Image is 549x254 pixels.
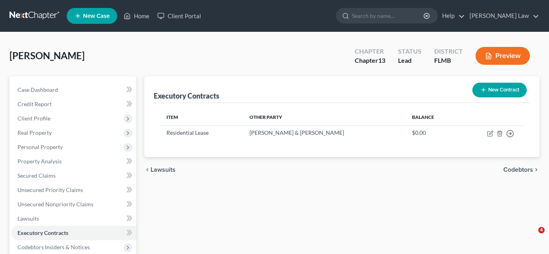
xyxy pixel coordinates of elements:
[83,13,110,19] span: New Case
[11,83,136,97] a: Case Dashboard
[17,158,62,165] span: Property Analysis
[472,83,527,97] button: New Contract
[434,47,463,56] div: District
[11,183,136,197] a: Unsecured Priority Claims
[503,167,539,173] button: Codebtors chevron_right
[503,167,533,173] span: Codebtors
[17,215,39,222] span: Lawsuits
[243,125,406,141] td: [PERSON_NAME] & [PERSON_NAME]
[11,211,136,226] a: Lawsuits
[378,56,385,64] span: 13
[398,56,421,65] div: Lead
[434,56,463,65] div: FLMB
[438,9,465,23] a: Help
[154,91,219,101] div: Executory Contracts
[17,143,63,150] span: Personal Property
[11,97,136,111] a: Credit Report
[17,115,50,122] span: Client Profile
[17,86,58,93] span: Case Dashboard
[17,201,93,207] span: Unsecured Nonpriority Claims
[406,109,458,125] th: Balance
[352,8,425,23] input: Search by name...
[17,229,68,236] span: Executory Contracts
[151,167,176,173] span: Lawsuits
[11,169,136,183] a: Secured Claims
[17,186,83,193] span: Unsecured Priority Claims
[538,227,545,233] span: 4
[153,9,205,23] a: Client Portal
[406,125,458,141] td: $0.00
[476,47,530,65] button: Preview
[398,47,421,56] div: Status
[466,9,539,23] a: [PERSON_NAME] Law
[522,227,541,246] iframe: Intercom live chat
[17,172,56,179] span: Secured Claims
[533,167,539,173] i: chevron_right
[11,197,136,211] a: Unsecured Nonpriority Claims
[17,129,52,136] span: Real Property
[144,167,176,173] button: chevron_left Lawsuits
[355,56,385,65] div: Chapter
[10,50,85,61] span: [PERSON_NAME]
[160,109,243,125] th: Item
[144,167,151,173] i: chevron_left
[355,47,385,56] div: Chapter
[17,101,52,107] span: Credit Report
[120,9,153,23] a: Home
[243,109,406,125] th: Other Party
[11,226,136,240] a: Executory Contracts
[160,125,243,141] td: Residential Lease
[11,154,136,169] a: Property Analysis
[17,244,90,250] span: Codebtors Insiders & Notices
